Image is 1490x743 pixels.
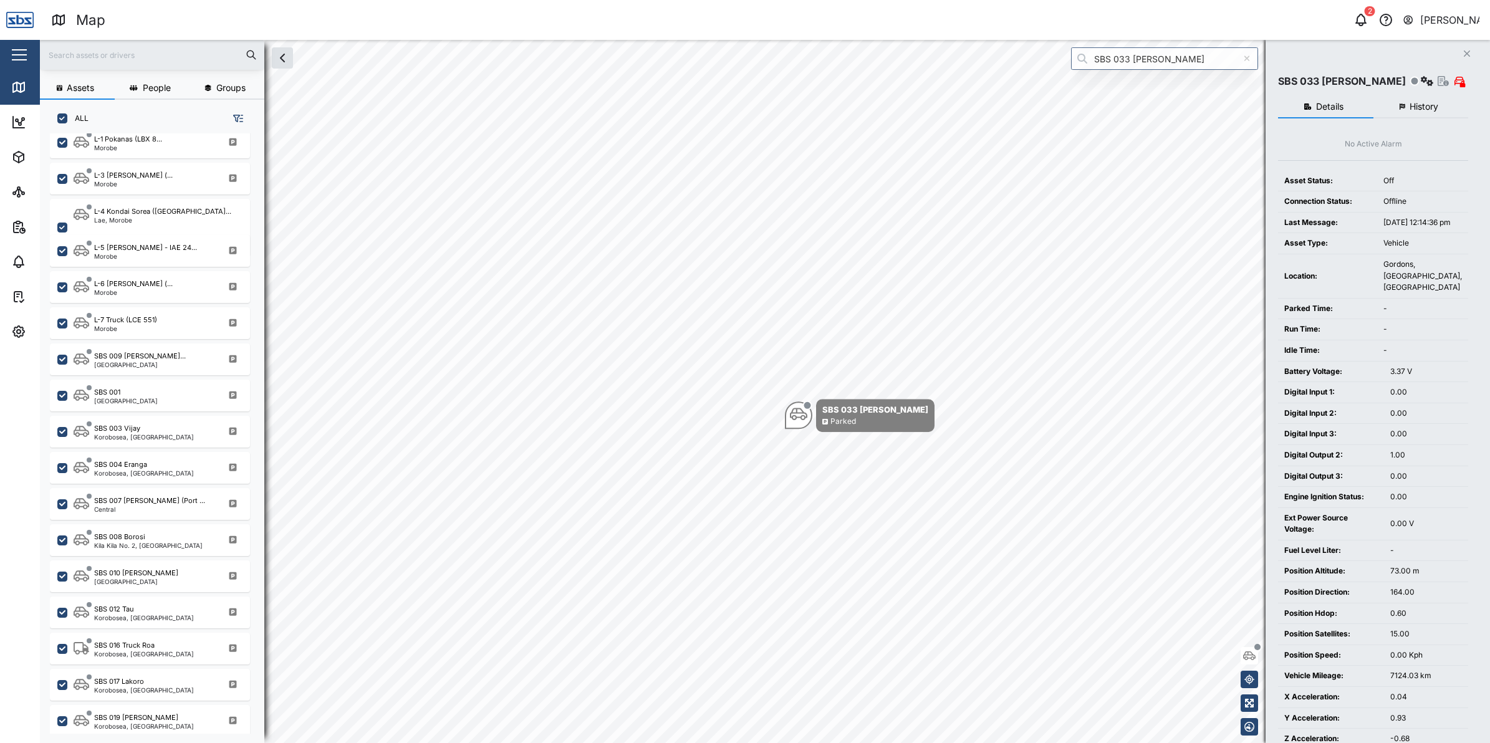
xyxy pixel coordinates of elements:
div: L-1 Pokanas (LBX 8... [94,134,162,145]
div: Alarms [32,255,71,269]
div: - [1390,545,1462,557]
div: 15.00 [1390,628,1462,640]
div: Asset Status: [1284,175,1371,187]
div: SBS 017 Lakoro [94,676,144,687]
div: - [1383,324,1462,335]
div: Morobe [94,181,173,187]
div: Morobe [94,289,173,295]
div: [GEOGRAPHIC_DATA] [94,578,178,585]
div: 0.00 V [1390,518,1462,530]
div: 1.00 [1390,449,1462,461]
div: Digital Input 3: [1284,428,1378,440]
div: Settings [32,325,77,338]
div: 3.37 V [1390,366,1462,378]
div: Tasks [32,290,67,304]
div: L-6 [PERSON_NAME] (... [94,279,173,289]
div: Korobosea, [GEOGRAPHIC_DATA] [94,723,194,729]
div: L-5 [PERSON_NAME] - IAE 24... [94,242,197,253]
div: SBS 010 [PERSON_NAME] [94,568,178,578]
div: Gordons, [GEOGRAPHIC_DATA], [GEOGRAPHIC_DATA] [1383,259,1462,294]
div: Digital Input 1: [1284,386,1378,398]
div: 73.00 m [1390,565,1462,577]
div: SBS 004 Eranga [94,459,147,470]
div: 0.00 [1390,386,1462,398]
div: Korobosea, [GEOGRAPHIC_DATA] [94,470,194,476]
div: Dashboard [32,115,89,129]
span: History [1410,102,1438,111]
div: Fuel Level Liter: [1284,545,1378,557]
div: 0.00 [1390,491,1462,503]
div: 0.60 [1390,608,1462,620]
div: Map marker [785,399,935,432]
div: Connection Status: [1284,196,1371,208]
div: Digital Output 2: [1284,449,1378,461]
div: Korobosea, [GEOGRAPHIC_DATA] [94,687,194,693]
div: [PERSON_NAME] [1420,12,1480,28]
div: SBS 009 [PERSON_NAME]... [94,351,186,362]
div: Digital Output 3: [1284,471,1378,482]
div: [GEOGRAPHIC_DATA] [94,362,186,368]
div: [DATE] 12:14:36 pm [1383,217,1462,229]
div: SBS 007 [PERSON_NAME] (Port ... [94,496,205,506]
div: Parked Time: [1284,303,1371,315]
div: Battery Voltage: [1284,366,1378,378]
span: Groups [216,84,246,92]
div: X Acceleration: [1284,691,1378,703]
button: [PERSON_NAME] [1402,11,1480,29]
div: 0.00 Kph [1390,650,1462,661]
div: Asset Type: [1284,237,1371,249]
div: Position Speed: [1284,650,1378,661]
div: Position Altitude: [1284,565,1378,577]
span: Assets [67,84,94,92]
div: SBS 033 [PERSON_NAME] [822,403,928,416]
div: SBS 016 Truck Roa [94,640,155,651]
div: 0.00 [1390,428,1462,440]
img: Main Logo [6,6,34,34]
div: Parked [830,416,856,428]
div: SBS 033 [PERSON_NAME] [1278,74,1406,89]
div: SBS 012 Tau [94,604,134,615]
div: Position Hdop: [1284,608,1378,620]
div: Engine Ignition Status: [1284,491,1378,503]
div: Location: [1284,271,1371,282]
div: Run Time: [1284,324,1371,335]
div: 0.93 [1390,712,1462,724]
div: [GEOGRAPHIC_DATA] [94,398,158,404]
div: 7124.03 km [1390,670,1462,682]
div: 0.00 [1390,471,1462,482]
div: SBS 008 Borosi [94,532,145,542]
div: Vehicle Mileage: [1284,670,1378,682]
div: Position Direction: [1284,587,1378,598]
span: Details [1316,102,1343,111]
div: L-3 [PERSON_NAME] (... [94,170,173,181]
div: Vehicle [1383,237,1462,249]
div: Korobosea, [GEOGRAPHIC_DATA] [94,651,194,657]
div: 0.04 [1390,691,1462,703]
div: Korobosea, [GEOGRAPHIC_DATA] [94,434,194,440]
div: SBS 003 Vijay [94,423,140,434]
div: L-7 Truck (LCE 551) [94,315,157,325]
div: Central [94,506,205,512]
div: Offline [1383,196,1462,208]
div: grid [50,133,264,734]
div: Reports [32,220,75,234]
div: Idle Time: [1284,345,1371,357]
div: Morobe [94,253,197,259]
div: L-4 Kondai Sorea ([GEOGRAPHIC_DATA]... [94,206,231,217]
div: Korobosea, [GEOGRAPHIC_DATA] [94,615,194,621]
input: Search assets or drivers [47,46,257,64]
div: Lae, Morobe [94,217,231,223]
label: ALL [67,113,89,123]
div: Map [76,9,105,31]
div: Ext Power Source Voltage: [1284,512,1378,535]
div: Sites [32,185,62,199]
div: SBS 001 [94,387,120,398]
div: Last Message: [1284,217,1371,229]
span: People [143,84,171,92]
div: Digital Input 2: [1284,408,1378,419]
div: - [1383,345,1462,357]
div: Morobe [94,145,162,151]
div: Map [32,80,60,94]
div: Morobe [94,325,157,332]
div: 164.00 [1390,587,1462,598]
